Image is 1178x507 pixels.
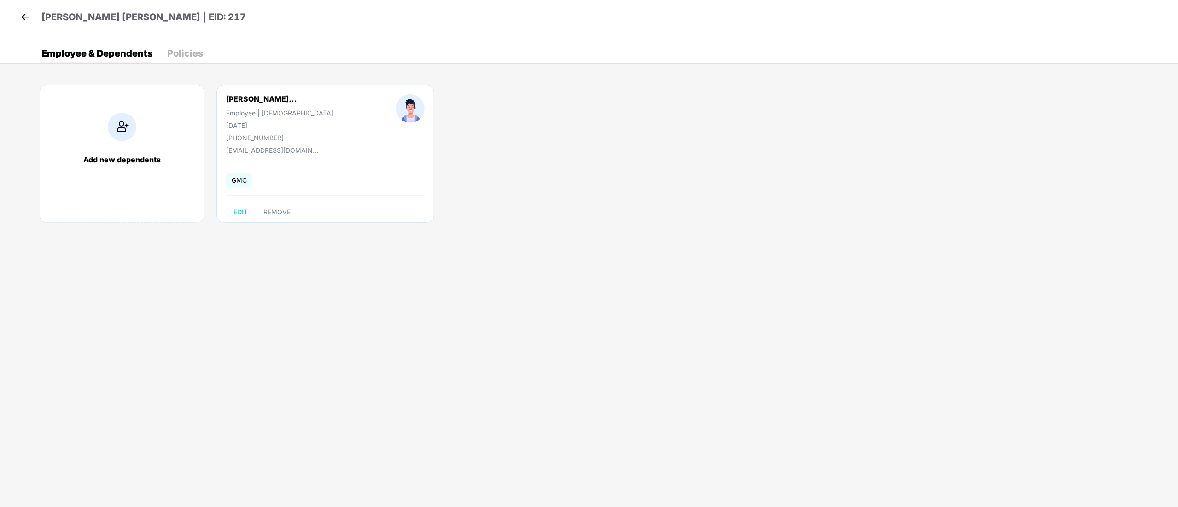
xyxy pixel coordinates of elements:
div: Employee | [DEMOGRAPHIC_DATA] [226,109,333,117]
img: profileImage [396,94,425,123]
div: [EMAIL_ADDRESS][DOMAIN_NAME] [226,146,318,154]
div: Add new dependents [49,155,195,164]
img: back [18,10,32,24]
div: Policies [167,49,203,58]
span: REMOVE [263,208,291,216]
div: [PERSON_NAME]... [226,94,297,104]
div: [PHONE_NUMBER] [226,134,333,142]
span: EDIT [233,208,248,216]
div: [DATE] [226,121,333,129]
img: addIcon [108,113,136,141]
button: REMOVE [256,205,298,219]
div: Employee & Dependents [41,49,152,58]
button: EDIT [226,205,255,219]
span: GMC [226,173,252,187]
p: [PERSON_NAME] [PERSON_NAME] | EID: 217 [41,10,246,24]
